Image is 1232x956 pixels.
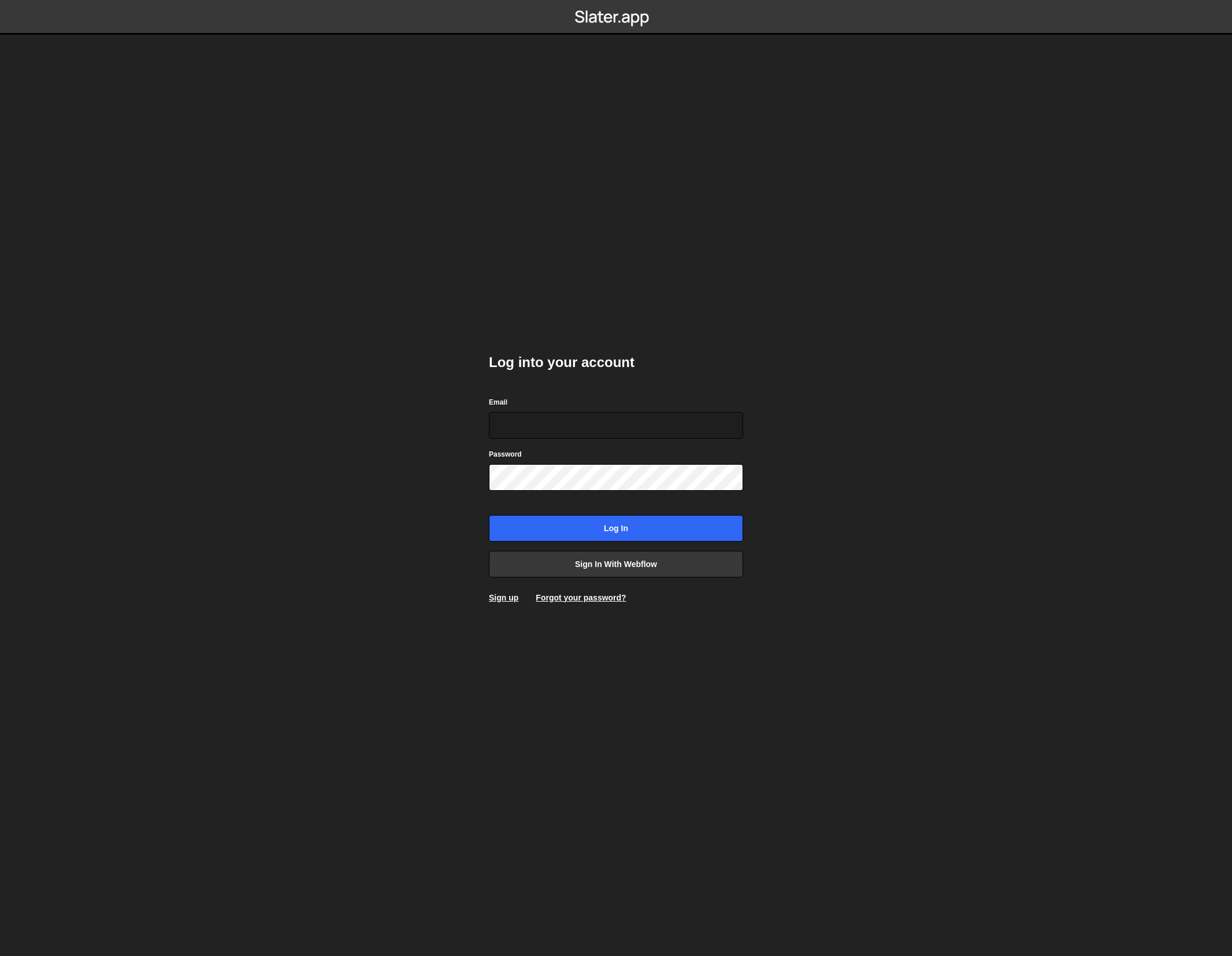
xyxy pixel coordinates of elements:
a: Sign up [489,593,518,602]
label: Email [489,397,507,408]
input: Log in [489,515,743,542]
a: Forgot your password? [536,593,626,602]
a: Sign in with Webflow [489,551,743,577]
h2: Log into your account [489,353,743,372]
label: Password [489,449,522,460]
